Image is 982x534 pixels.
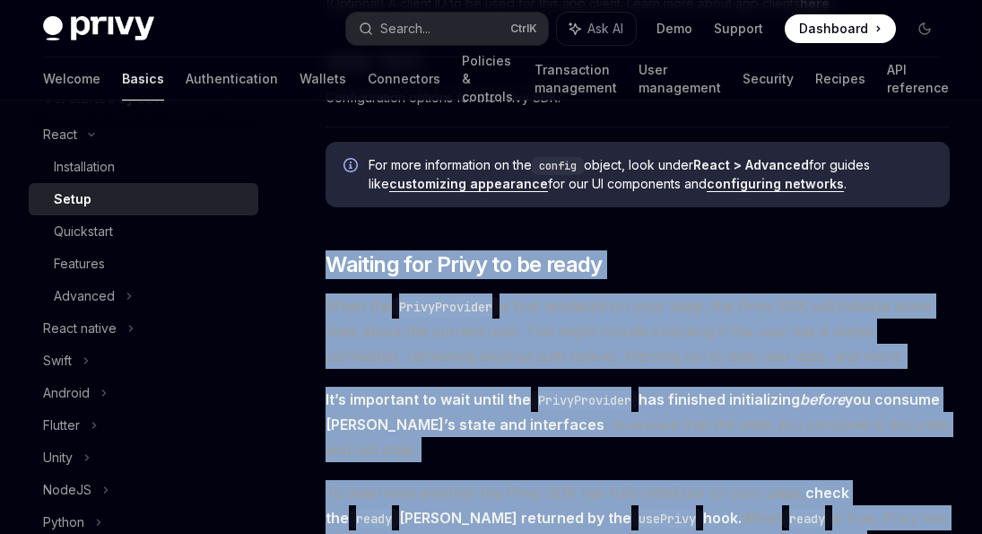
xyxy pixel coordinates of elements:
div: Features [54,253,105,275]
div: React [43,124,77,145]
div: Advanced [54,285,115,307]
svg: Info [343,158,361,176]
code: PrivyProvider [392,297,500,317]
a: Security [743,57,794,101]
a: Welcome [43,57,100,101]
a: Setup [29,183,258,215]
a: Basics [122,57,164,101]
div: Flutter [43,415,80,436]
strong: It’s important to wait until the has finished initializing you consume [PERSON_NAME]’s state and ... [326,390,940,433]
span: Ask AI [587,20,623,38]
span: Waiting for Privy to be ready [326,250,603,279]
a: Installation [29,151,258,183]
div: NodeJS [43,479,91,501]
button: Toggle dark mode [910,14,939,43]
button: Search...CtrlK [346,13,547,45]
code: config [532,157,584,175]
a: Connectors [368,57,440,101]
img: dark logo [43,16,154,41]
span: For more information on the object, look under for guides like for our UI components and . [369,156,932,193]
a: Dashboard [785,14,896,43]
span: Dashboard [799,20,868,38]
a: Demo [656,20,692,38]
div: Setup [54,188,91,210]
a: configuring networks [707,176,844,192]
div: Unity [43,447,73,468]
div: Android [43,382,90,404]
code: usePrivy [631,509,703,529]
div: Installation [54,156,115,178]
a: customizing appearance [389,176,548,192]
code: ready [782,509,832,529]
strong: React > Advanced [693,157,809,172]
div: Python [43,512,84,533]
a: Wallets [300,57,346,101]
a: Quickstart [29,215,258,248]
em: before [800,390,845,408]
div: React native [43,318,117,339]
a: Recipes [815,57,865,101]
a: Transaction management [534,57,617,101]
span: Ctrl K [510,22,537,36]
span: When the is first rendered on your page, the Privy SDK will initialize some state about the curre... [326,293,950,369]
code: ready [349,509,399,529]
div: Swift [43,350,72,372]
a: Support [714,20,763,38]
span: , to ensure that the state you consume is accurate and not stale. [326,387,950,462]
div: Search... [380,18,430,39]
a: Policies & controls [462,57,513,101]
button: Ask AI [557,13,636,45]
a: API reference [887,57,949,101]
a: Authentication [186,57,278,101]
code: PrivyProvider [531,390,639,410]
a: Features [29,248,258,280]
div: Quickstart [54,221,113,242]
a: User management [639,57,721,101]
